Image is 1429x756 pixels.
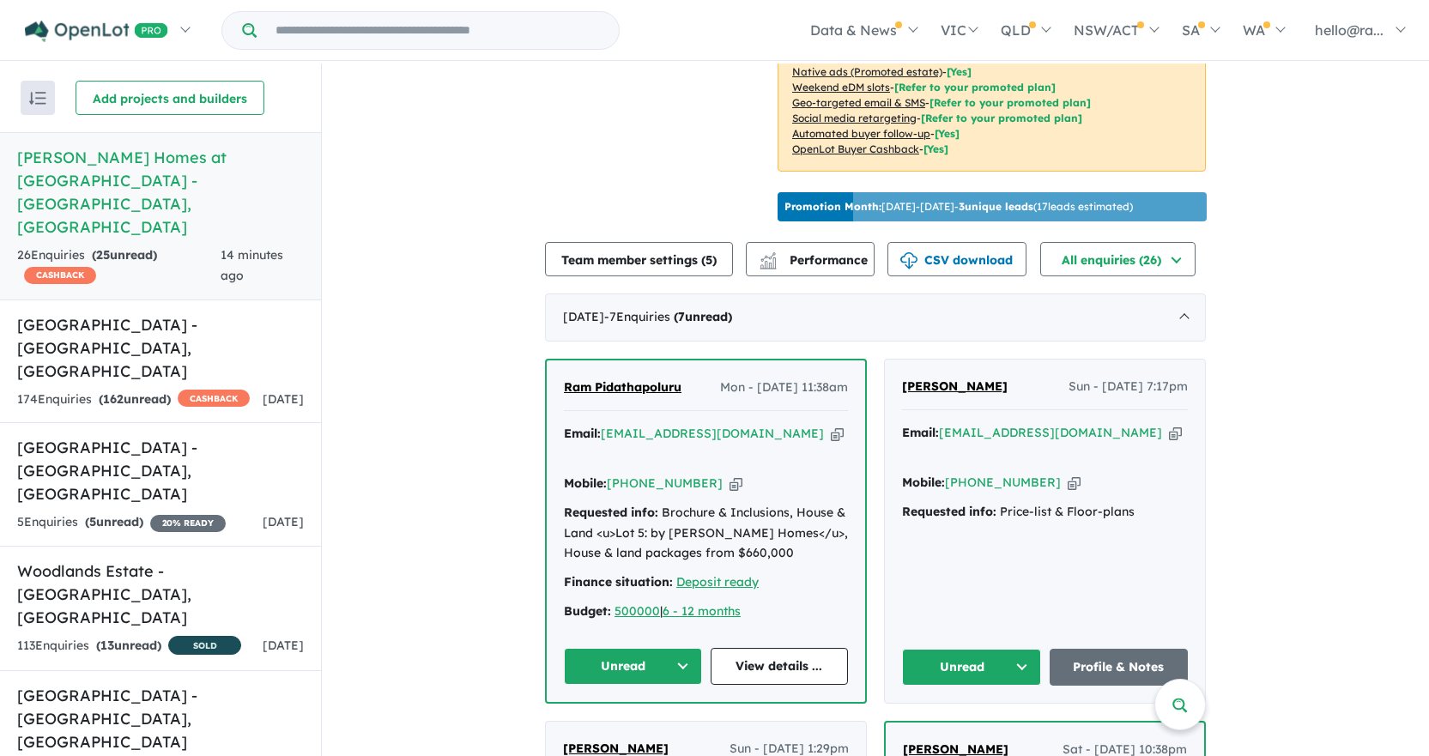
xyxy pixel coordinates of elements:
img: sort.svg [29,92,46,105]
a: Deposit ready [676,574,759,590]
a: [EMAIL_ADDRESS][DOMAIN_NAME] [939,425,1162,440]
u: Automated buyer follow-up [792,127,930,140]
a: [EMAIL_ADDRESS][DOMAIN_NAME] [601,426,824,441]
div: Brochure & Inclusions, House & Land <u>Lot 5: by [PERSON_NAME] Homes</u>, House & land packages f... [564,503,848,564]
div: Price-list & Floor-plans [902,502,1188,523]
span: CASHBACK [24,267,96,284]
a: 6 - 12 months [663,603,741,619]
a: View details ... [711,648,849,685]
div: 113 Enquir ies [17,636,241,657]
b: 3 unique leads [959,200,1033,213]
span: hello@ra... [1315,21,1384,39]
p: [DATE] - [DATE] - ( 17 leads estimated) [784,199,1133,215]
span: [DATE] [263,638,304,653]
strong: Mobile: [564,475,607,491]
strong: Requested info: [902,504,996,519]
span: Performance [762,252,868,268]
div: | [564,602,848,622]
span: 14 minutes ago [221,247,283,283]
button: Team member settings (5) [545,242,733,276]
span: [Yes] [923,142,948,155]
button: CSV download [887,242,1026,276]
h5: [PERSON_NAME] Homes at [GEOGRAPHIC_DATA] - [GEOGRAPHIC_DATA] , [GEOGRAPHIC_DATA] [17,146,304,239]
a: Ram Pidathapoluru [564,378,681,398]
span: [Yes] [947,65,972,78]
button: All enquiries (26) [1040,242,1196,276]
strong: ( unread) [96,638,161,653]
button: Add projects and builders [76,81,264,115]
div: [DATE] [545,293,1206,342]
a: 500000 [615,603,660,619]
a: Profile & Notes [1050,649,1189,686]
button: Unread [902,649,1041,686]
strong: Email: [902,425,939,440]
span: 5 [89,514,96,529]
span: 7 [678,309,685,324]
strong: ( unread) [85,514,143,529]
span: Sun - [DATE] 7:17pm [1069,377,1188,397]
img: download icon [900,252,917,269]
div: 5 Enquir ies [17,512,226,533]
strong: ( unread) [674,309,732,324]
button: Performance [746,242,875,276]
span: Mon - [DATE] 11:38am [720,378,848,398]
button: Copy [1068,474,1081,492]
u: OpenLot Buyer Cashback [792,142,919,155]
strong: ( unread) [99,391,171,407]
span: [Refer to your promoted plan] [921,112,1082,124]
span: [DATE] [263,514,304,529]
span: - 7 Enquir ies [604,309,732,324]
button: Unread [564,648,702,685]
span: 162 [103,391,124,407]
u: Geo-targeted email & SMS [792,96,925,109]
span: [PERSON_NAME] [902,378,1008,394]
b: Promotion Month: [784,200,881,213]
button: Copy [1169,424,1182,442]
button: Copy [730,475,742,493]
strong: Email: [564,426,601,441]
img: line-chart.svg [760,252,776,262]
span: 20 % READY [150,515,226,532]
span: [DATE] [263,391,304,407]
div: 26 Enquir ies [17,245,221,287]
div: 174 Enquir ies [17,390,250,410]
h5: Woodlands Estate - [GEOGRAPHIC_DATA] , [GEOGRAPHIC_DATA] [17,559,304,629]
span: Ram Pidathapoluru [564,379,681,395]
span: [PERSON_NAME] [563,741,669,756]
img: Openlot PRO Logo White [25,21,168,42]
strong: Budget: [564,603,611,619]
button: Copy [831,425,844,443]
span: [Refer to your promoted plan] [929,96,1091,109]
span: SOLD [168,636,241,655]
h5: [GEOGRAPHIC_DATA] - [GEOGRAPHIC_DATA] , [GEOGRAPHIC_DATA] [17,313,304,383]
u: Native ads (Promoted estate) [792,65,942,78]
span: [Yes] [935,127,960,140]
a: [PHONE_NUMBER] [607,475,723,491]
strong: Finance situation: [564,574,673,590]
a: [PERSON_NAME] [902,377,1008,397]
h5: [GEOGRAPHIC_DATA] - [GEOGRAPHIC_DATA] , [GEOGRAPHIC_DATA] [17,436,304,505]
img: bar-chart.svg [760,257,777,269]
span: 5 [705,252,712,268]
span: [Refer to your promoted plan] [894,81,1056,94]
u: Weekend eDM slots [792,81,890,94]
input: Try estate name, suburb, builder or developer [260,12,615,49]
strong: Requested info: [564,505,658,520]
strong: ( unread) [92,247,157,263]
a: [PHONE_NUMBER] [945,475,1061,490]
strong: Mobile: [902,475,945,490]
h5: [GEOGRAPHIC_DATA] - [GEOGRAPHIC_DATA] , [GEOGRAPHIC_DATA] [17,684,304,753]
span: 25 [96,247,110,263]
span: CASHBACK [178,390,250,407]
span: 13 [100,638,114,653]
u: Social media retargeting [792,112,917,124]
